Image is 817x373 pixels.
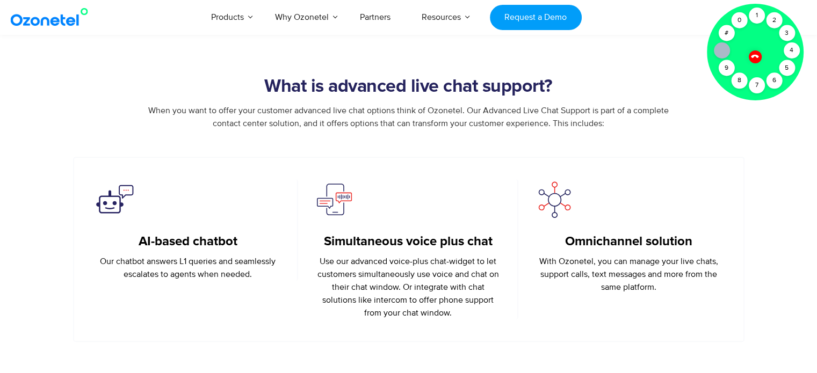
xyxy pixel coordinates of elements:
h5: AI-based chatbot [95,234,281,250]
div: 9 [718,60,734,76]
div: # [718,25,734,41]
div: 1 [749,8,765,24]
p: With Ozonetel, you can manage your live chats, support calls, text messages and more from the sam... [534,255,722,294]
div: 4 [784,42,800,58]
h2: What is advanced live chat support? [73,76,744,98]
img: ai_based_chatbot [95,179,135,220]
div: 0 [731,12,747,28]
p: Use our advanced voice-plus chat-widget to let customers simultaneously use voice and chat on the... [314,255,501,319]
img: simultaneous_voice_plus_chat [314,179,355,220]
div: 8 [731,72,747,89]
p: Our chatbot answers L1 queries and seamlessly escalates to agents when needed. [95,255,281,281]
div: 7 [749,77,765,93]
h5: Omnichannel solution [534,234,722,250]
span: When you want to offer your customer advanced live chat options think of Ozonetel. Our Advanced L... [148,105,669,129]
a: Request a Demo [490,5,582,30]
div: 6 [766,72,782,89]
img: choose_any_channel [534,179,575,220]
div: 2 [766,12,782,28]
h5: Simultaneous voice plus chat [314,234,501,250]
div: 5 [779,60,795,76]
div: 3 [779,25,795,41]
